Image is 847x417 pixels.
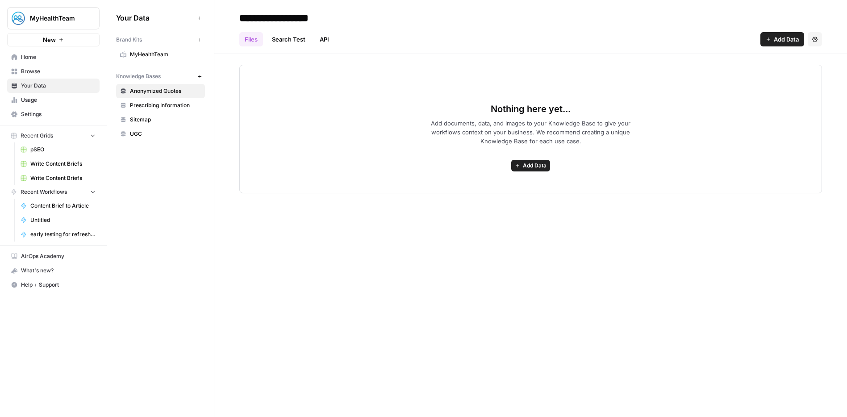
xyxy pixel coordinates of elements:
[116,72,161,80] span: Knowledge Bases
[30,174,96,182] span: Write Content Briefs
[7,79,100,93] a: Your Data
[17,171,100,185] a: Write Content Briefs
[21,82,96,90] span: Your Data
[130,87,201,95] span: Anonymized Quotes
[116,113,205,127] a: Sitemap
[30,146,96,154] span: pSEO
[21,132,53,140] span: Recent Grids
[17,227,100,242] a: early testing for refreshes
[116,47,205,62] a: MyHealthTeam
[17,199,100,213] a: Content Brief to Article
[7,93,100,107] a: Usage
[7,278,100,292] button: Help + Support
[21,281,96,289] span: Help + Support
[21,67,96,75] span: Browse
[116,98,205,113] a: Prescribing Information
[17,142,100,157] a: pSEO
[30,230,96,238] span: early testing for refreshes
[30,216,96,224] span: Untitled
[21,188,67,196] span: Recent Workflows
[21,96,96,104] span: Usage
[21,252,96,260] span: AirOps Academy
[116,13,194,23] span: Your Data
[7,50,100,64] a: Home
[116,84,205,98] a: Anonymized Quotes
[130,101,201,109] span: Prescribing Information
[130,116,201,124] span: Sitemap
[239,32,263,46] a: Files
[7,185,100,199] button: Recent Workflows
[7,7,100,29] button: Workspace: MyHealthTeam
[7,107,100,121] a: Settings
[130,50,201,58] span: MyHealthTeam
[7,64,100,79] a: Browse
[116,36,142,44] span: Brand Kits
[511,160,550,171] button: Add Data
[43,35,56,44] span: New
[30,14,84,23] span: MyHealthTeam
[8,264,99,277] div: What's new?
[10,10,26,26] img: MyHealthTeam Logo
[523,162,547,170] span: Add Data
[30,202,96,210] span: Content Brief to Article
[130,130,201,138] span: UGC
[116,127,205,141] a: UGC
[774,35,799,44] span: Add Data
[7,33,100,46] button: New
[760,32,804,46] button: Add Data
[21,110,96,118] span: Settings
[30,160,96,168] span: Write Content Briefs
[17,157,100,171] a: Write Content Briefs
[7,129,100,142] button: Recent Grids
[21,53,96,61] span: Home
[267,32,311,46] a: Search Test
[417,119,645,146] span: Add documents, data, and images to your Knowledge Base to give your workflows context on your bus...
[7,249,100,263] a: AirOps Academy
[491,103,571,115] span: Nothing here yet...
[314,32,334,46] a: API
[7,263,100,278] button: What's new?
[17,213,100,227] a: Untitled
